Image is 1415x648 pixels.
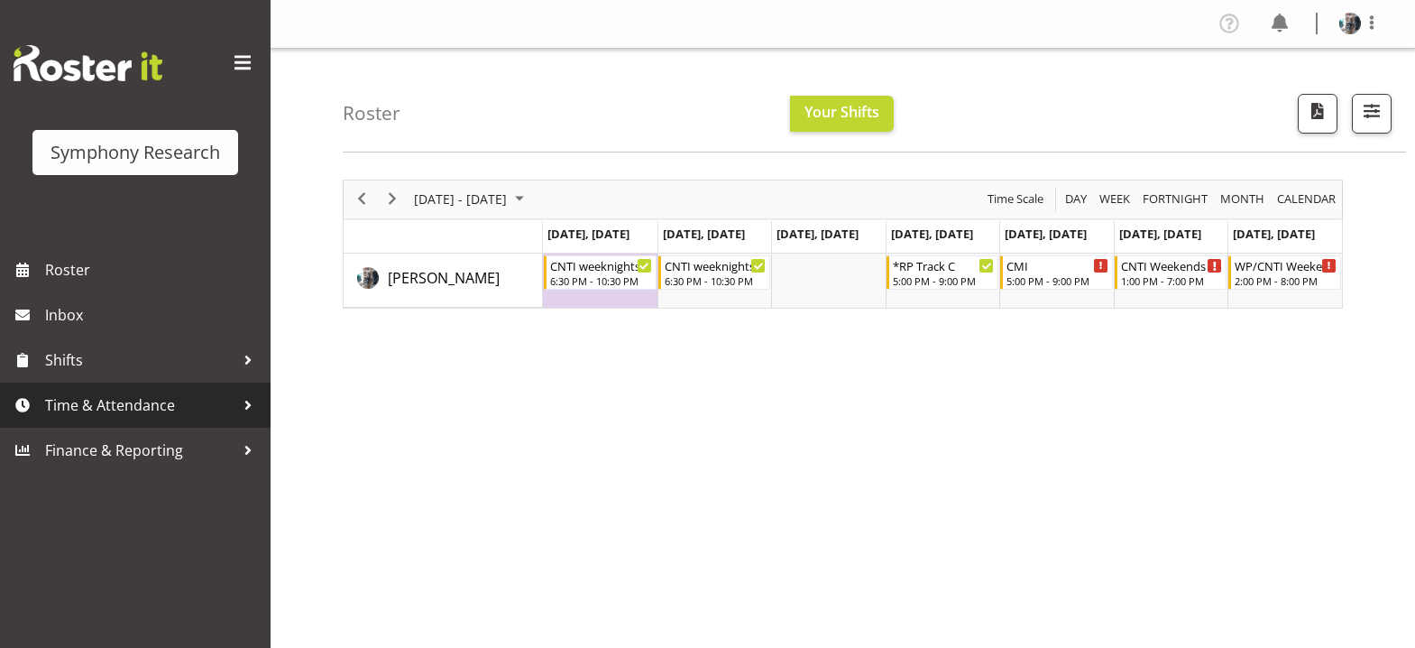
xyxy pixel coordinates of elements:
[1339,13,1361,34] img: karen-rimmer509cc44dc399f68592e3a0628bc04820.png
[1097,188,1134,210] button: Timeline Week
[411,188,532,210] button: September 2024
[986,188,1045,210] span: Time Scale
[388,268,500,288] span: [PERSON_NAME]
[1275,188,1337,210] span: calendar
[45,256,262,283] span: Roster
[547,226,629,242] span: [DATE], [DATE]
[1121,256,1223,274] div: CNTI Weekends
[377,181,408,218] div: next period
[1119,226,1201,242] span: [DATE], [DATE]
[1006,256,1108,274] div: CMI
[776,226,859,242] span: [DATE], [DATE]
[658,255,771,290] div: Karen Rimmer"s event - CNTI weeknights Begin From Tuesday, September 24, 2024 at 6:30:00 PM GMT+1...
[1115,255,1227,290] div: Karen Rimmer"s event - CNTI Weekends Begin From Saturday, September 28, 2024 at 1:00:00 PM GMT+12...
[1218,188,1266,210] span: Month
[665,273,767,288] div: 6:30 PM - 10:30 PM
[343,180,1343,309] div: Timeline Week of September 29, 2024
[1098,188,1132,210] span: Week
[1000,255,1113,290] div: Karen Rimmer"s event - CMI Begin From Friday, September 27, 2024 at 5:00:00 PM GMT+12:00 Ends At ...
[544,255,657,290] div: Karen Rimmer"s event - CNTI weeknights Begin From Monday, September 23, 2024 at 6:30:00 PM GMT+12...
[343,103,400,124] h4: Roster
[45,301,262,329] span: Inbox
[891,226,973,242] span: [DATE], [DATE]
[51,139,220,166] div: Symphony Research
[1141,188,1209,210] span: Fortnight
[412,188,509,210] span: [DATE] - [DATE]
[1063,188,1089,210] span: Day
[1062,188,1090,210] button: Timeline Day
[1352,94,1392,134] button: Filter Shifts
[893,256,995,274] div: *RP Track C
[1006,273,1108,288] div: 5:00 PM - 9:00 PM
[1298,94,1337,134] button: Download a PDF of the roster according to the set date range.
[1217,188,1268,210] button: Timeline Month
[887,255,999,290] div: Karen Rimmer"s event - *RP Track C Begin From Thursday, September 26, 2024 at 5:00:00 PM GMT+12:0...
[665,256,767,274] div: CNTI weeknights
[1140,188,1211,210] button: Fortnight
[408,181,535,218] div: September 23 - 29, 2024
[45,347,234,374] span: Shifts
[1235,273,1337,288] div: 2:00 PM - 8:00 PM
[1233,226,1315,242] span: [DATE], [DATE]
[663,226,745,242] span: [DATE], [DATE]
[550,256,652,274] div: CNTI weeknights
[45,392,234,419] span: Time & Attendance
[1274,188,1339,210] button: Month
[344,254,543,308] td: Karen Rimmer resource
[543,254,1342,308] table: Timeline Week of September 29, 2024
[985,188,1047,210] button: Time Scale
[1005,226,1087,242] span: [DATE], [DATE]
[381,188,405,210] button: Next
[1121,273,1223,288] div: 1:00 PM - 7:00 PM
[550,273,652,288] div: 6:30 PM - 10:30 PM
[804,102,879,122] span: Your Shifts
[790,96,894,132] button: Your Shifts
[893,273,995,288] div: 5:00 PM - 9:00 PM
[45,437,234,464] span: Finance & Reporting
[350,188,374,210] button: Previous
[14,45,162,81] img: Rosterit website logo
[1228,255,1341,290] div: Karen Rimmer"s event - WP/CNTI Weekends Begin From Sunday, September 29, 2024 at 2:00:00 PM GMT+1...
[346,181,377,218] div: previous period
[1235,256,1337,274] div: WP/CNTI Weekends
[388,267,500,289] a: [PERSON_NAME]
